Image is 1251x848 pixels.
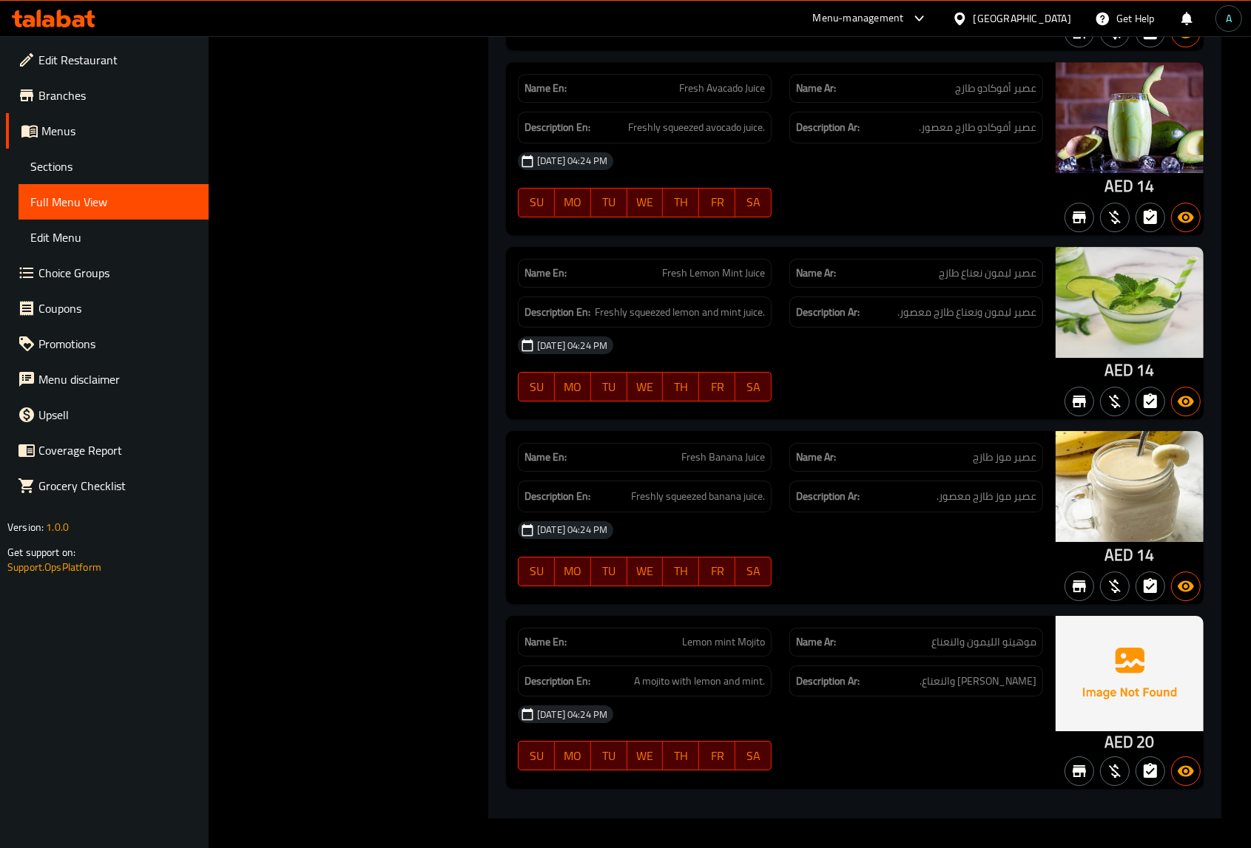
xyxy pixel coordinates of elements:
[1137,172,1155,200] span: 14
[634,672,765,691] span: A mojito with lemon and mint.
[41,122,197,140] span: Menus
[525,487,590,506] strong: Description En:
[628,118,765,137] span: Freshly squeezed avocado juice.
[735,741,772,770] button: SA
[1100,203,1130,232] button: Purchased item
[973,450,1036,465] span: عصير موز طازج
[669,560,693,582] span: TH
[796,487,860,506] strong: Description Ar:
[525,118,590,137] strong: Description En:
[796,450,836,465] strong: Name Ar:
[627,372,664,401] button: WE
[796,672,860,691] strong: Description Ar:
[555,741,591,770] button: MO
[633,191,658,213] span: WE
[597,376,621,398] span: TU
[525,265,567,281] strong: Name En:
[6,78,209,113] a: Branches
[7,543,75,562] span: Get support on:
[1100,387,1130,416] button: Purchased item
[597,191,621,213] span: TU
[681,450,765,465] span: Fresh Banana Juice
[6,113,209,149] a: Menus
[7,518,44,537] span: Version:
[1137,727,1155,756] span: 20
[38,51,197,69] span: Edit Restaurant
[6,42,209,78] a: Edit Restaurant
[518,557,555,586] button: SU
[1056,431,1204,542] img: Banana_Juice638907249346846121.jpg
[597,560,621,582] span: TU
[30,228,197,246] span: Edit Menu
[1100,756,1130,786] button: Purchased item
[525,303,590,322] strong: Description En:
[38,335,197,353] span: Promotions
[705,745,729,767] span: FR
[1065,571,1094,601] button: Not branch specific item
[735,557,772,586] button: SA
[6,468,209,503] a: Grocery Checklist
[555,372,591,401] button: MO
[1171,756,1201,786] button: Available
[6,291,209,326] a: Coupons
[595,303,765,322] span: Freshly squeezed lemon and mint juice.
[38,370,197,388] span: Menu disclaimer
[699,741,735,770] button: FR
[597,745,621,767] span: TU
[699,372,735,401] button: FR
[663,188,699,217] button: TH
[518,188,555,217] button: SU
[561,376,585,398] span: MO
[555,557,591,586] button: MO
[939,265,1036,281] span: عصير ليمون نعناع طازج
[525,191,549,213] span: SU
[1171,203,1201,232] button: Available
[38,87,197,104] span: Branches
[1105,727,1133,756] span: AED
[591,741,627,770] button: TU
[561,745,585,767] span: MO
[531,523,613,537] span: [DATE] 04:24 PM
[1100,571,1130,601] button: Purchased item
[6,326,209,362] a: Promotions
[796,81,836,96] strong: Name Ar:
[813,10,904,27] div: Menu-management
[561,560,585,582] span: MO
[663,741,699,770] button: TH
[669,191,693,213] span: TH
[633,376,658,398] span: WE
[518,372,555,401] button: SU
[38,406,197,424] span: Upsell
[974,10,1071,27] div: [GEOGRAPHIC_DATA]
[682,634,765,650] span: Lemon mint Mojito
[1065,756,1094,786] button: Not branch specific item
[46,518,69,537] span: 1.0.0
[531,708,613,722] span: [DATE] 04:24 PM
[555,188,591,217] button: MO
[919,118,1036,137] span: عصير أفوكادو طازج معصور.
[735,372,772,401] button: SA
[741,191,766,213] span: SA
[1136,571,1165,601] button: Not has choices
[6,433,209,468] a: Coverage Report
[18,149,209,184] a: Sections
[1226,10,1232,27] span: A
[525,560,549,582] span: SU
[1065,203,1094,232] button: Not branch specific item
[663,372,699,401] button: TH
[30,193,197,211] span: Full Menu View
[796,265,836,281] strong: Name Ar:
[735,188,772,217] button: SA
[627,741,664,770] button: WE
[525,376,549,398] span: SU
[1105,172,1133,200] span: AED
[561,191,585,213] span: MO
[7,557,101,577] a: Support.OpsPlatform
[633,745,658,767] span: WE
[669,745,693,767] span: TH
[1136,756,1165,786] button: Not has choices
[1171,571,1201,601] button: Available
[1056,62,1204,173] img: Avocado_juice638907249347679235.jpg
[955,81,1036,96] span: عصير أفوكادو طازج
[6,362,209,397] a: Menu disclaimer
